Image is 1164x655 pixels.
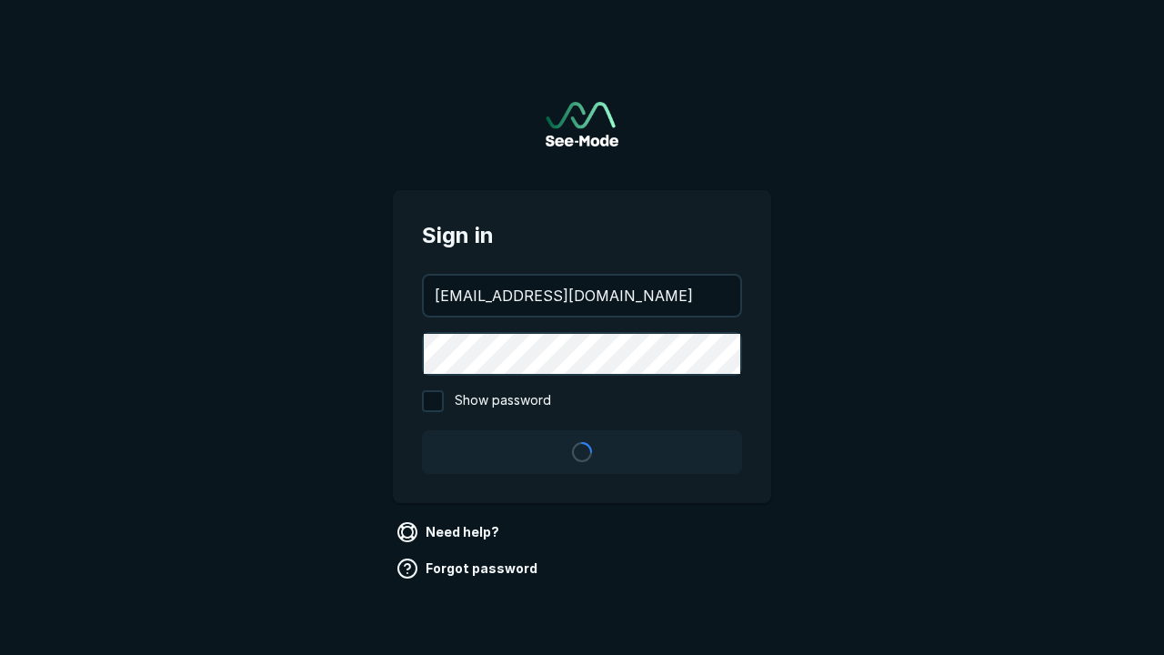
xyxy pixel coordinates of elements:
input: your@email.com [424,276,740,316]
a: Forgot password [393,554,545,583]
span: Sign in [422,219,742,252]
span: Show password [455,390,551,412]
a: Go to sign in [546,102,618,146]
a: Need help? [393,518,507,547]
img: See-Mode Logo [546,102,618,146]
